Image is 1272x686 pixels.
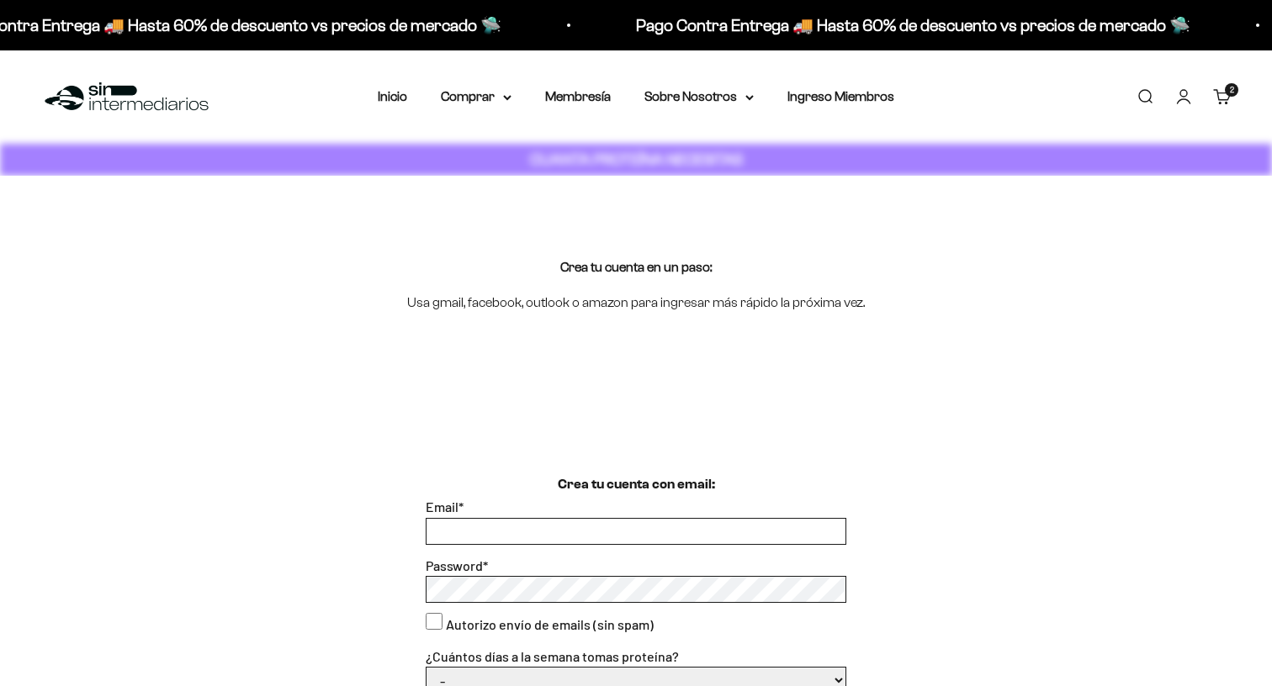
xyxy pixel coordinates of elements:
label: Email [426,499,464,514]
a: Membresía [545,89,611,103]
p: Crea tu cuenta en un paso: [560,256,712,278]
label: Autorizo envío de emails (sin spam) [446,614,654,636]
a: Inicio [378,89,407,103]
p: Pago Contra Entrega 🚚 Hasta 60% de descuento vs precios de mercado 🛸 [629,12,1184,39]
h1: Crea tu cuenta con email: [558,474,715,496]
span: 2 [1230,86,1234,94]
label: Password [426,557,488,573]
p: Usa gmail, facebook, outlook o amazon para ingresar más rápido la próxima vez. [407,292,865,314]
a: Ingreso Miembros [787,89,894,103]
strong: CUANTA PROTEÍNA NECESITAS [530,150,743,168]
label: ¿Cuántos días a la semana tomas proteína? [426,648,679,664]
summary: Sobre Nosotros [644,86,754,108]
summary: Comprar [441,86,511,108]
